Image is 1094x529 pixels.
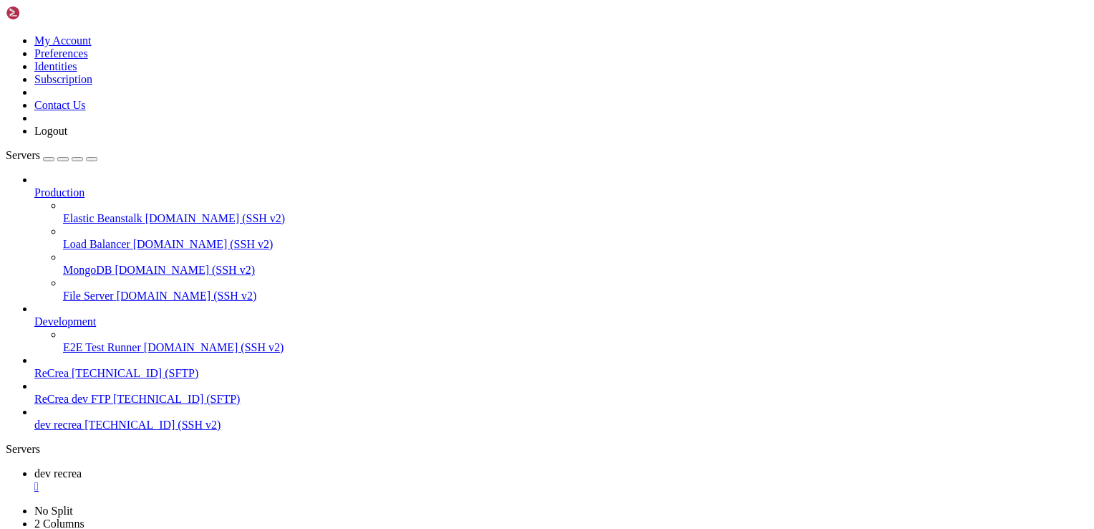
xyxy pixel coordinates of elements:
x-row: Run 'do-release-upgrade' to upgrade to it. [6,286,907,298]
li: Development [34,302,1088,354]
span: Load Balancer [63,238,130,250]
a: Production [34,186,1088,199]
a: Logout [34,125,67,137]
a: dev recrea [34,467,1088,493]
a: Contact Us [34,99,86,111]
a: Load Balancer [DOMAIN_NAME] (SSH v2) [63,238,1088,251]
div: (26, 28) [163,347,168,359]
x-row: Last login: [DATE] from [TECHNICAL_ID] [6,335,907,347]
li: E2E Test Runner [DOMAIN_NAME] (SSH v2) [63,328,1088,354]
span: Development [34,315,96,328]
span: ReCrea dev FTP [34,393,110,405]
a: My Account [34,34,92,47]
span: Servers [6,149,40,161]
x-row: System load: 0.16 Processes: 122 [6,103,907,115]
a: No Split [34,505,73,517]
x-row: 46 additional security updates can be applied with ESM Infra. [6,225,907,237]
a: Preferences [34,47,88,59]
a: ReCrea [TECHNICAL_ID] (SFTP) [34,367,1088,380]
li: Load Balancer [DOMAIN_NAME] (SSH v2) [63,225,1088,251]
x-row: root@pruebas-recreamed:~# [6,347,907,359]
span: [DOMAIN_NAME] (SSH v2) [115,264,255,276]
li: Elastic Beanstalk [DOMAIN_NAME] (SSH v2) [63,199,1088,225]
a:  [34,480,1088,493]
x-row: Memory usage: 48% IPv4 address for eth0: [TECHNICAL_ID] [6,128,907,140]
x-row: New release '22.04.5 LTS' available. [6,274,907,286]
a: dev recrea [TECHNICAL_ID] (SSH v2) [34,419,1088,432]
img: Shellngn [6,6,88,20]
span: [DOMAIN_NAME] (SSH v2) [117,290,257,302]
x-row: Expanded Security Maintenance for Infrastructure is not enabled. [6,164,907,176]
li: File Server [DOMAIN_NAME] (SSH v2) [63,277,1088,302]
a: Identities [34,60,77,72]
x-row: 28 updates can be applied immediately. [6,189,907,201]
a: Subscription [34,73,92,85]
span: [TECHNICAL_ID] (SFTP) [113,393,240,405]
span: File Server [63,290,114,302]
a: E2E Test Runner [DOMAIN_NAME] (SSH v2) [63,341,1088,354]
x-row: [URL][DOMAIN_NAME] [6,249,907,262]
x-row: Welcome to Ubuntu 20.04.6 LTS (GNU/Linux 5.4.0-205-generic x86_64) [6,6,907,18]
a: Development [34,315,1088,328]
span: dev recrea [34,467,82,480]
x-row: Usage of /: 23.3% of 24.05GB Users logged in: 0 [6,115,907,128]
li: Production [34,173,1088,302]
span: E2E Test Runner [63,341,141,353]
div: Servers [6,443,1088,456]
span: dev recrea [34,419,82,431]
x-row: * Documentation: [URL][DOMAIN_NAME] [6,30,907,42]
a: ReCrea dev FTP [TECHNICAL_ID] (SFTP) [34,393,1088,406]
li: dev recrea [TECHNICAL_ID] (SSH v2) [34,406,1088,432]
li: ReCrea [TECHNICAL_ID] (SFTP) [34,354,1088,380]
span: Elastic Beanstalk [63,212,142,224]
a: File Server [DOMAIN_NAME] (SSH v2) [63,290,1088,302]
x-row: To see these additional updates run: apt list --upgradable [6,201,907,213]
a: MongoDB [DOMAIN_NAME] (SSH v2) [63,264,1088,277]
x-row: * Support: [URL][DOMAIN_NAME] [6,54,907,67]
span: [DOMAIN_NAME] (SSH v2) [144,341,284,353]
span: ReCrea [34,367,69,379]
x-row: *** System restart required *** [6,323,907,335]
x-row: * Management: [URL][DOMAIN_NAME] [6,42,907,54]
span: [DOMAIN_NAME] (SSH v2) [133,238,273,250]
span: [DOMAIN_NAME] (SSH v2) [145,212,286,224]
li: MongoDB [DOMAIN_NAME] (SSH v2) [63,251,1088,277]
x-row: System information as of [DATE] [6,79,907,91]
span: Production [34,186,84,199]
li: ReCrea dev FTP [TECHNICAL_ID] (SFTP) [34,380,1088,406]
span: [TECHNICAL_ID] (SSH v2) [84,419,221,431]
x-row: Learn more about enabling ESM Infra service for Ubuntu 20.04 at [6,237,907,249]
span: MongoDB [63,264,112,276]
span: [TECHNICAL_ID] (SFTP) [72,367,198,379]
x-row: Swap usage: 0% IPv4 address for eth0: [TECHNICAL_ID] [6,140,907,152]
a: Servers [6,149,97,161]
a: Elastic Beanstalk [DOMAIN_NAME] (SSH v2) [63,212,1088,225]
